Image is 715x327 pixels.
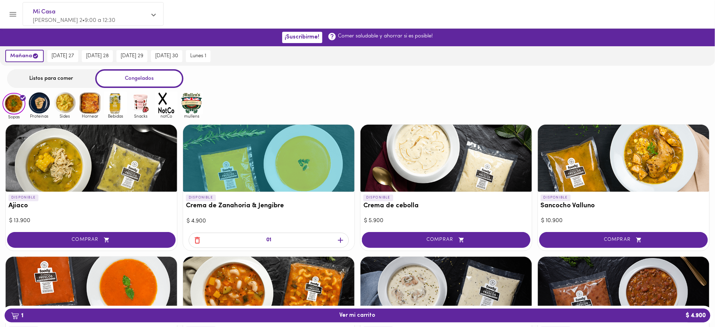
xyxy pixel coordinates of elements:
[541,217,706,225] div: $ 10.900
[116,50,147,62] button: [DATE] 29
[28,91,51,114] img: Proteinas
[7,69,95,88] div: Listos para comer
[186,202,352,210] h3: Crema de Zanahoria & Jengibre
[541,195,571,201] p: DISPONIBLE
[10,53,39,59] span: mañana
[541,202,707,210] h3: Sancocho Valluno
[151,50,182,62] button: [DATE] 30
[186,195,216,201] p: DISPONIBLE
[183,257,355,324] div: Sopa Minestrone
[363,202,529,210] h3: Crema de cebolla
[2,114,25,119] span: Sopas
[340,312,376,319] span: Ver mi carrito
[95,69,183,88] div: Congelados
[28,114,51,118] span: Proteinas
[51,53,74,59] span: [DATE] 27
[266,236,271,244] p: 01
[121,53,143,59] span: [DATE] 29
[104,91,127,114] img: Bebidas
[47,50,78,62] button: [DATE] 27
[362,232,531,248] button: COMPRAR
[9,217,174,225] div: $ 13.900
[363,195,393,201] p: DISPONIBLE
[79,114,102,118] span: Hornear
[338,32,433,40] p: Comer saludable y ahorrar si es posible!
[282,32,322,43] button: ¡Suscribirme!
[82,50,113,62] button: [DATE] 28
[5,309,710,322] button: 1Ver mi carrito$ 4.900
[538,257,709,324] div: Sopa de Frijoles
[360,125,532,192] div: Crema de cebolla
[155,91,178,114] img: notCo
[6,125,177,192] div: Ajiaco
[360,257,532,324] div: Crema de Champiñones
[104,114,127,118] span: Bebidas
[4,6,22,23] button: Menu
[53,114,76,118] span: Sides
[674,286,708,320] iframe: Messagebird Livechat Widget
[183,125,355,192] div: Crema de Zanahoria & Jengibre
[155,53,178,59] span: [DATE] 30
[129,91,152,114] img: Snacks
[6,257,177,324] div: Crema de Tomate
[539,232,708,248] button: COMPRAR
[364,217,528,225] div: $ 5.900
[16,237,167,243] span: COMPRAR
[11,313,19,320] img: cart.png
[285,34,320,41] span: ¡Suscribirme!
[155,114,178,118] span: notCo
[190,53,206,59] span: lunes 1
[187,217,351,225] div: $ 4.900
[8,202,174,210] h3: Ajiaco
[33,18,115,23] span: [PERSON_NAME] 2 • 9:00 a 12:30
[180,91,203,114] img: mullens
[7,232,176,248] button: COMPRAR
[180,114,203,118] span: mullens
[8,195,38,201] p: DISPONIBLE
[86,53,109,59] span: [DATE] 28
[371,237,522,243] span: COMPRAR
[33,7,146,17] span: Mi Casa
[7,311,28,320] b: 1
[79,91,102,114] img: Hornear
[129,114,152,118] span: Snacks
[5,50,44,62] button: mañana
[186,50,211,62] button: lunes 1
[548,237,699,243] span: COMPRAR
[53,91,76,114] img: Sides
[538,125,709,192] div: Sancocho Valluno
[2,93,25,115] img: Sopas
